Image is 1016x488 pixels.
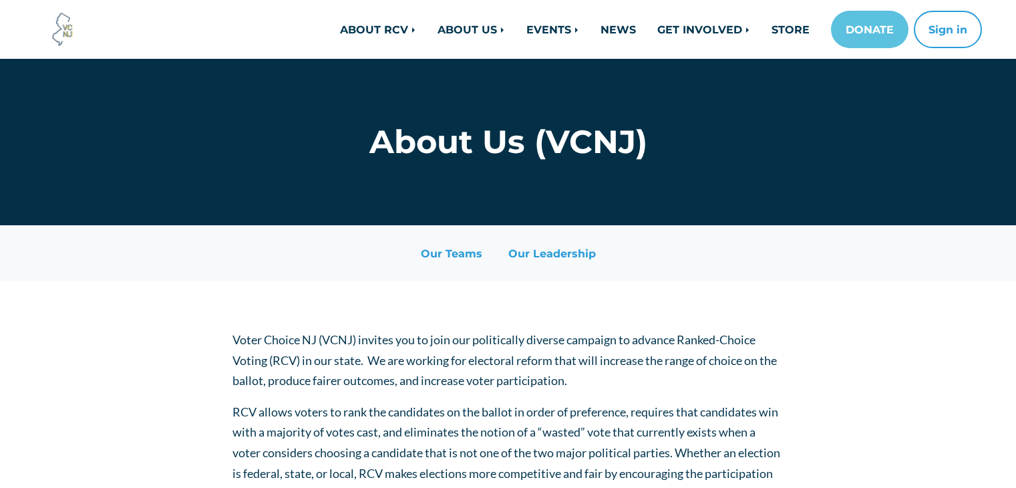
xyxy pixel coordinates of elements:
button: Sign in or sign up [914,11,982,48]
a: EVENTS [516,16,590,43]
a: ABOUT US [427,16,516,43]
a: Our Teams [409,241,494,265]
a: STORE [761,16,820,43]
a: DONATE [831,11,908,48]
a: GET INVOLVED [647,16,761,43]
p: Voter Choice NJ (VCNJ) invites you to join our politically diverse campaign to advance Ranked-Cho... [232,330,784,391]
a: Our Leadership [496,241,608,265]
a: NEWS [590,16,647,43]
nav: Main navigation [222,11,982,48]
h1: About Us (VCNJ) [232,122,784,161]
a: ABOUT RCV [329,16,427,43]
img: Voter Choice NJ [45,11,81,47]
